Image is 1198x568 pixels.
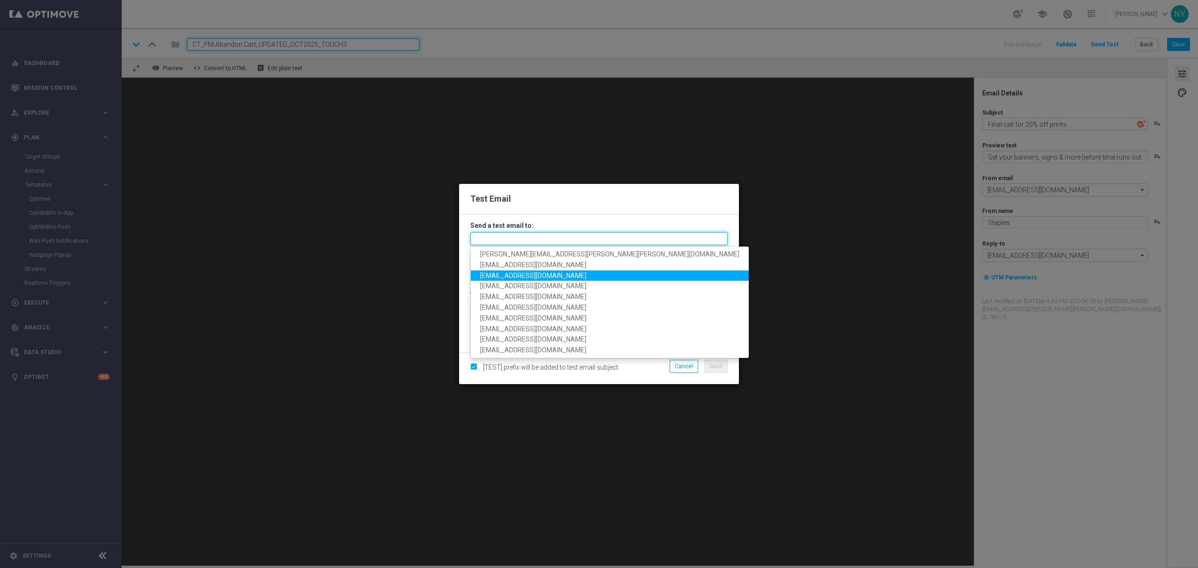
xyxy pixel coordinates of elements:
a: [EMAIL_ADDRESS][DOMAIN_NAME] [471,281,749,291]
a: [EMAIL_ADDRESS][DOMAIN_NAME] [471,323,749,334]
button: Send [704,360,728,373]
span: [EMAIL_ADDRESS][DOMAIN_NAME] [480,346,586,354]
span: [EMAIL_ADDRESS][DOMAIN_NAME] [480,335,586,343]
span: [EMAIL_ADDRESS][DOMAIN_NAME] [480,271,586,279]
span: [PERSON_NAME][EMAIL_ADDRESS][PERSON_NAME][PERSON_NAME][DOMAIN_NAME] [480,250,739,258]
button: Cancel [670,360,698,373]
a: [EMAIL_ADDRESS][DOMAIN_NAME] [471,291,749,302]
h3: Send a test email to: [470,221,728,230]
span: [EMAIL_ADDRESS][DOMAIN_NAME] [480,293,586,300]
a: [EMAIL_ADDRESS][DOMAIN_NAME] [471,270,749,281]
span: [EMAIL_ADDRESS][DOMAIN_NAME] [480,261,586,269]
span: [TEST] prefix will be added to test email subject [483,364,618,371]
a: [EMAIL_ADDRESS][DOMAIN_NAME] [471,313,749,324]
a: [EMAIL_ADDRESS][DOMAIN_NAME] [471,334,749,345]
span: [EMAIL_ADDRESS][DOMAIN_NAME] [480,325,586,332]
span: [EMAIL_ADDRESS][DOMAIN_NAME] [480,304,586,311]
span: [EMAIL_ADDRESS][DOMAIN_NAME] [480,282,586,290]
span: [EMAIL_ADDRESS][DOMAIN_NAME] [480,314,586,322]
a: [EMAIL_ADDRESS][DOMAIN_NAME] [471,345,749,356]
span: Send [709,363,723,370]
a: [EMAIL_ADDRESS][DOMAIN_NAME] [471,260,749,270]
a: [PERSON_NAME][EMAIL_ADDRESS][PERSON_NAME][PERSON_NAME][DOMAIN_NAME] [471,249,749,260]
a: [EMAIL_ADDRESS][DOMAIN_NAME] [471,302,749,313]
h2: Test Email [470,193,728,204]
